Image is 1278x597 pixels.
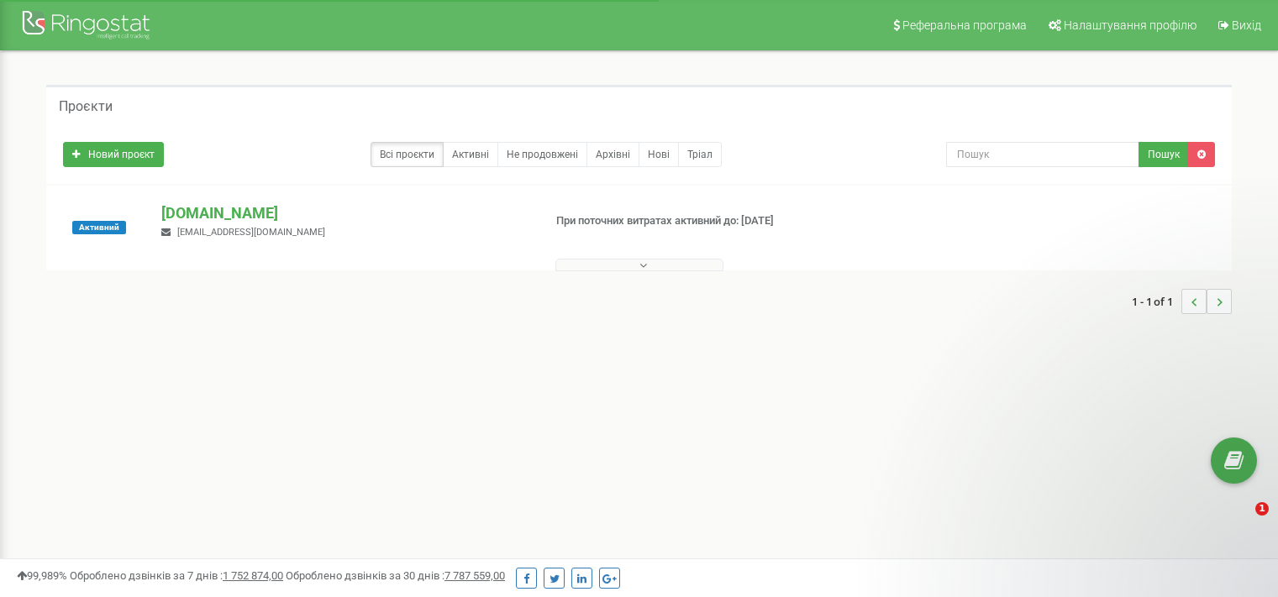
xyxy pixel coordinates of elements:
[286,569,505,582] span: Оброблено дзвінків за 30 днів :
[161,202,529,224] p: [DOMAIN_NAME]
[556,213,825,229] p: При поточних витратах активний до: [DATE]
[1064,18,1196,32] span: Налаштування профілю
[59,99,113,114] h5: Проєкти
[371,142,444,167] a: Всі проєкти
[497,142,587,167] a: Не продовжені
[70,569,283,582] span: Оброблено дзвінків за 7 днів :
[902,18,1027,32] span: Реферальна програма
[946,142,1139,167] input: Пошук
[72,221,126,234] span: Активний
[1221,502,1261,542] iframe: Intercom live chat
[177,227,325,238] span: [EMAIL_ADDRESS][DOMAIN_NAME]
[444,569,505,582] u: 7 787 559,00
[17,569,67,582] span: 99,989%
[1139,142,1189,167] button: Пошук
[443,142,498,167] a: Активні
[678,142,722,167] a: Тріал
[223,569,283,582] u: 1 752 874,00
[1255,502,1269,516] span: 1
[586,142,639,167] a: Архівні
[63,142,164,167] a: Новий проєкт
[1232,18,1261,32] span: Вихід
[639,142,679,167] a: Нові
